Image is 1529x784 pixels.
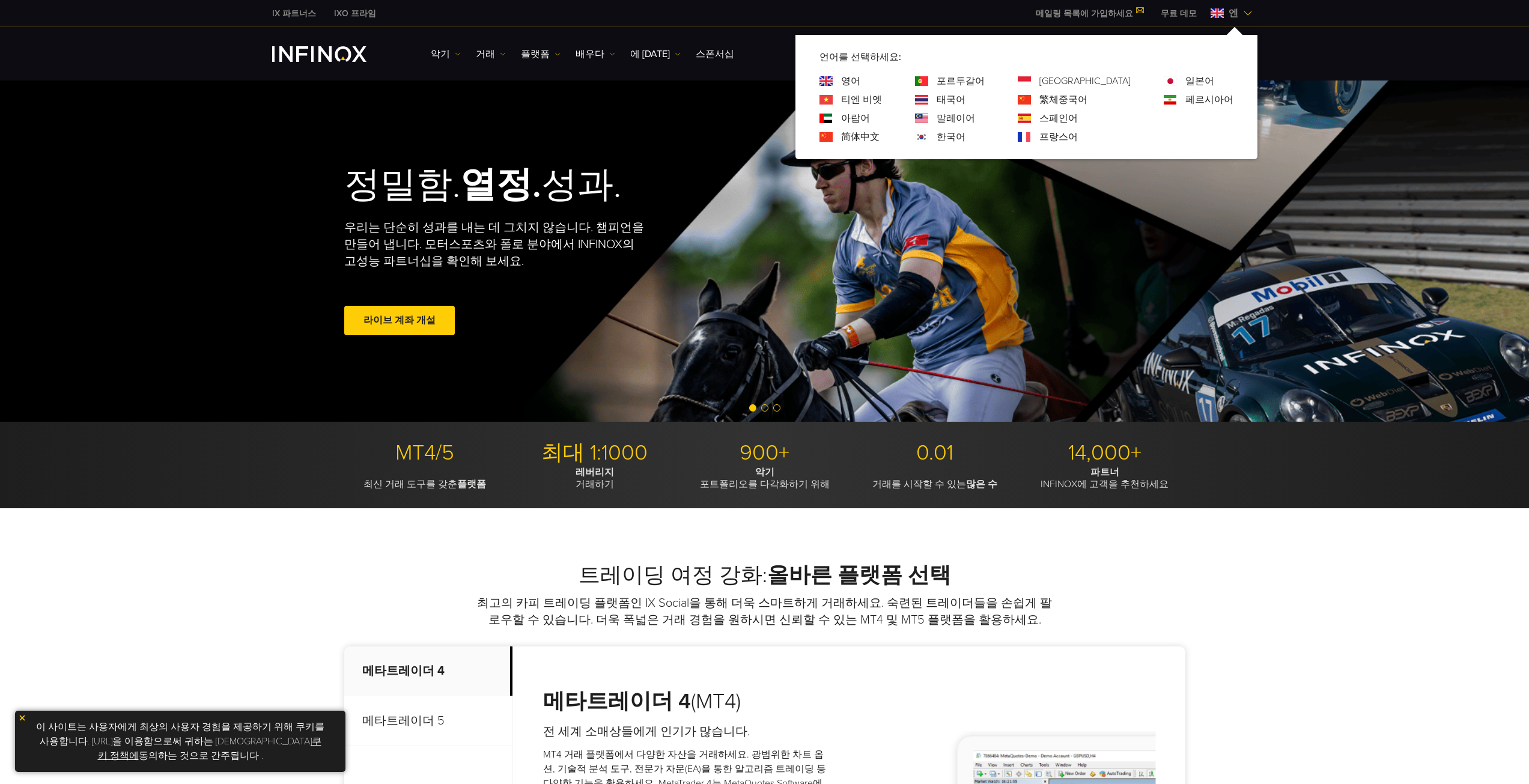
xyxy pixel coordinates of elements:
[576,478,614,490] font: 거래하기
[272,8,316,19] font: IX 파트너스
[18,714,26,722] img: 노란색 닫기 아이콘
[543,688,691,714] font: 메타트레이더 4
[521,47,561,61] a: 플랫폼
[1039,130,1078,144] a: 언어
[1039,94,1087,106] font: 繁체중국어
[576,466,614,478] font: 레버리지
[937,130,965,144] a: 언어
[431,47,461,61] a: 악기
[630,48,670,60] font: 에 [DATE]
[630,47,681,61] a: 에 [DATE]
[362,714,445,728] font: 메타트레이더 5
[476,48,495,60] font: 거래
[761,404,768,412] span: 슬라이드 2로 이동
[767,562,951,588] font: 올바른 플랫폼 선택
[395,440,454,466] font: MT4/5
[937,75,985,87] font: 포르투갈어
[272,46,395,62] a: INFINOX 로고
[700,478,830,490] font: 포트폴리오를 다각화하기 위해
[841,74,860,88] a: 언어
[1036,8,1133,19] font: 메일링 목록에 가입하세요
[1039,112,1078,124] font: 스페인어
[576,48,604,60] font: 배우다
[576,47,615,61] a: 배우다
[521,48,550,60] font: 플랫폼
[1229,7,1238,19] font: 엔
[841,111,870,126] a: 언어
[263,7,325,20] a: 인피녹스
[841,94,882,106] font: 티엔 비엣
[139,750,263,762] font: 동의하는 것으로 간주됩니다 .
[579,562,767,588] font: 트레이딩 여정 강화:
[819,51,901,63] font: 언어를 선택하세요:
[872,478,966,490] font: 거래를 시작할 수 있는
[937,93,965,107] a: 언어
[1041,478,1169,490] font: INFINOX에 고객을 추천하세요
[1039,111,1078,126] a: 언어
[325,7,385,20] a: 인피녹스
[966,478,997,490] font: 많은 수
[841,93,882,107] a: 언어
[460,163,541,207] font: 열정.
[344,220,644,269] font: 우리는 단순히 성과를 내는 데 그치지 않습니다. 챔피언을 만들어 냅니다. 모터스포츠와 폴로 분야에서 INFINOX의 고성능 파트너십을 확인해 보세요.
[937,111,975,126] a: 언어
[1039,74,1131,88] a: 언어
[1068,440,1141,466] font: 14,000+
[1027,8,1152,19] a: 메일링 목록에 가입하세요
[740,440,789,466] font: 900+
[1039,93,1087,107] a: 언어
[1090,466,1119,478] font: 파트너
[841,131,880,143] font: 简体中文
[1185,75,1214,87] font: 일본어
[937,74,985,88] a: 언어
[1185,94,1233,106] font: 페르시아어
[344,163,460,207] font: 정밀함.
[755,466,774,478] font: 악기
[431,48,450,60] font: 악기
[541,440,648,466] font: 최대 1:1000
[841,112,870,124] font: 아랍어
[937,131,965,143] font: 한국어
[937,94,965,106] font: 태국어
[543,725,750,739] font: 전 세계 소매상들에게 인기가 많습니다.
[457,478,486,490] font: 플랫폼
[344,306,455,335] a: 라이브 계좌 개설
[1161,8,1197,19] font: 무료 데모
[841,130,880,144] a: 언어
[541,163,621,207] font: 성과.
[363,478,457,490] font: 최신 거래 도구를 갖춘
[1152,7,1206,20] a: 인피녹스 메뉴
[696,47,734,61] a: 스폰서십
[691,688,741,714] font: (MT4)
[476,47,506,61] a: 거래
[841,75,860,87] font: 영어
[477,596,1052,627] font: 최고의 카피 트레이딩 플랫폼인 IX Social을 통해 더욱 스마트하게 거래하세요. 숙련된 트레이더들을 손쉽게 팔로우할 수 있습니다. 더욱 폭넓은 거래 경험을 원하시면 신뢰할...
[916,440,953,466] font: 0.01
[36,721,324,747] font: 이 사이트는 사용자에게 최상의 사용자 경험을 제공하기 위해 쿠키를 사용합니다. [URL]을 이용함으로써 귀하는 [DEMOGRAPHIC_DATA]
[696,48,734,60] font: 스폰서십
[334,8,376,19] font: IXO 프라임
[362,664,445,678] font: 메타트레이더 4
[773,404,780,412] span: 슬라이드 3으로 이동
[1039,131,1078,143] font: 프랑스어
[937,112,975,124] font: 말레이어
[1039,75,1131,87] font: [GEOGRAPHIC_DATA]
[1185,93,1233,107] a: 언어
[1185,74,1214,88] a: 언어
[749,404,756,412] span: 슬라이드 1로 이동
[363,314,436,326] font: 라이브 계좌 개설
